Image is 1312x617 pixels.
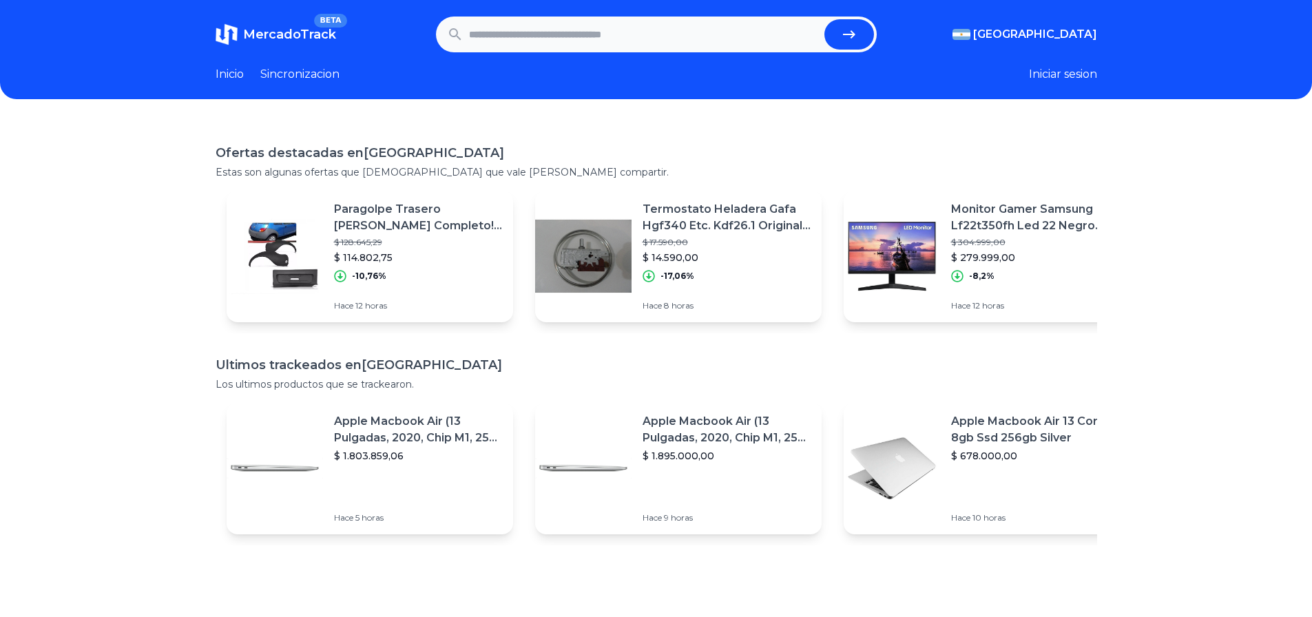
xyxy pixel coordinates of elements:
p: Hace 10 horas [951,512,1119,523]
span: MercadoTrack [243,27,336,42]
p: Apple Macbook Air (13 Pulgadas, 2020, Chip M1, 256 Gb De Ssd, 8 Gb De Ram) - Plata [643,413,811,446]
img: Featured image [535,420,632,516]
p: $ 304.999,00 [951,237,1119,248]
img: Featured image [535,208,632,304]
a: Featured imageApple Macbook Air (13 Pulgadas, 2020, Chip M1, 256 Gb De Ssd, 8 Gb De Ram) - Plata$... [535,402,822,534]
p: $ 17.590,00 [643,237,811,248]
p: -10,76% [352,271,386,282]
img: MercadoTrack [216,23,238,45]
p: Hace 12 horas [334,300,502,311]
p: -8,2% [969,271,995,282]
p: $ 1.803.859,06 [334,449,502,463]
p: $ 14.590,00 [643,251,811,264]
a: Featured imageMonitor Gamer Samsung Lf22t350fh Led 22 Negro 100v/240v$ 304.999,00$ 279.999,00-8,2... [844,190,1130,322]
p: $ 1.895.000,00 [643,449,811,463]
p: Termostato Heladera Gafa Hgf340 Etc. Kdf26.1 Original Nuevo! [643,201,811,234]
h1: Ofertas destacadas en [GEOGRAPHIC_DATA] [216,143,1097,163]
a: Sincronizacion [260,66,340,83]
img: Featured image [844,420,940,516]
img: Featured image [227,208,323,304]
a: Featured imageTermostato Heladera Gafa Hgf340 Etc. Kdf26.1 Original Nuevo!$ 17.590,00$ 14.590,00-... [535,190,822,322]
a: Featured imageParagolpe Trasero [PERSON_NAME] Completo! 97 98 99 00 01$ 128.645,29$ 114.802,75-10... [227,190,513,322]
p: -17,06% [660,271,694,282]
p: Paragolpe Trasero [PERSON_NAME] Completo! 97 98 99 00 01 [334,201,502,234]
span: [GEOGRAPHIC_DATA] [973,26,1097,43]
p: Estas son algunas ofertas que [DEMOGRAPHIC_DATA] que vale [PERSON_NAME] compartir. [216,165,1097,179]
p: $ 128.645,29 [334,237,502,248]
button: [GEOGRAPHIC_DATA] [952,26,1097,43]
a: Inicio [216,66,244,83]
p: Hace 9 horas [643,512,811,523]
p: Hace 8 horas [643,300,811,311]
button: Iniciar sesion [1029,66,1097,83]
p: $ 114.802,75 [334,251,502,264]
a: MercadoTrackBETA [216,23,336,45]
p: $ 279.999,00 [951,251,1119,264]
p: Apple Macbook Air (13 Pulgadas, 2020, Chip M1, 256 Gb De Ssd, 8 Gb De Ram) - Plata [334,413,502,446]
h1: Ultimos trackeados en [GEOGRAPHIC_DATA] [216,355,1097,375]
p: Apple Macbook Air 13 Core I5 8gb Ssd 256gb Silver [951,413,1119,446]
p: Hace 12 horas [951,300,1119,311]
a: Featured imageApple Macbook Air 13 Core I5 8gb Ssd 256gb Silver$ 678.000,00Hace 10 horas [844,402,1130,534]
p: Los ultimos productos que se trackearon. [216,377,1097,391]
span: BETA [314,14,346,28]
a: Featured imageApple Macbook Air (13 Pulgadas, 2020, Chip M1, 256 Gb De Ssd, 8 Gb De Ram) - Plata$... [227,402,513,534]
p: Monitor Gamer Samsung Lf22t350fh Led 22 Negro 100v/240v [951,201,1119,234]
img: Featured image [227,420,323,516]
img: Argentina [952,29,970,40]
p: $ 678.000,00 [951,449,1119,463]
img: Featured image [844,208,940,304]
p: Hace 5 horas [334,512,502,523]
